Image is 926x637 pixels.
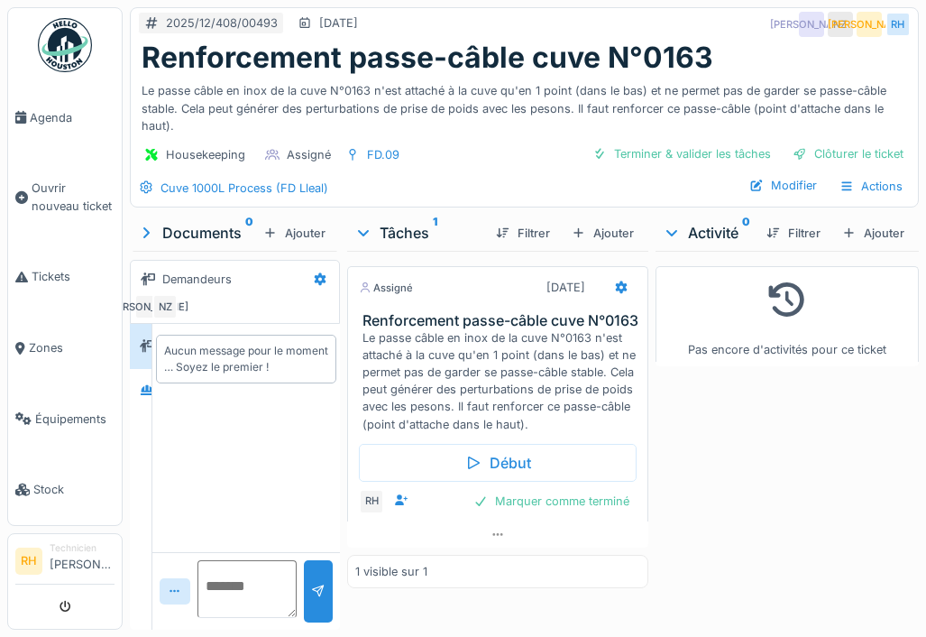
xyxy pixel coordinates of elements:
[835,221,912,245] div: Ajouter
[433,222,437,244] sup: 1
[29,339,115,356] span: Zones
[166,146,245,163] div: Housekeeping
[362,312,640,329] h3: Renforcement passe-câble cuve N°0163
[857,12,882,37] div: [PERSON_NAME]
[799,12,824,37] div: [PERSON_NAME]
[828,12,853,37] div: NZ
[142,75,907,134] div: Le passe câble en inox de la cuve N°0163 n'est attaché à la cuve qu'en 1 point (dans le bas) et n...
[362,329,640,433] div: Le passe câble en inox de la cuve N°0163 n'est attaché à la cuve qu'en 1 point (dans le bas) et n...
[359,489,384,514] div: RH
[8,82,122,153] a: Agenda
[166,14,278,32] div: 2025/12/408/00493
[256,221,333,245] div: Ajouter
[30,109,115,126] span: Agenda
[354,222,481,244] div: Tâches
[355,563,427,580] div: 1 visible sur 1
[564,221,641,245] div: Ajouter
[15,541,115,585] a: RH Technicien[PERSON_NAME]
[8,242,122,313] a: Tickets
[359,444,637,482] div: Début
[32,268,115,285] span: Tickets
[35,411,115,428] span: Équipements
[164,343,328,375] div: Aucun message pour le moment … Soyez le premier !
[15,548,42,575] li: RH
[152,294,178,319] div: NZ
[50,541,115,580] li: [PERSON_NAME]
[831,173,911,199] div: Actions
[287,146,331,163] div: Assigné
[667,274,907,358] div: Pas encore d'activités pour ce ticket
[142,41,713,75] h1: Renforcement passe-câble cuve N°0163
[50,541,115,555] div: Technicien
[742,173,824,198] div: Modifier
[742,222,750,244] sup: 0
[33,481,115,498] span: Stock
[32,180,115,214] span: Ouvrir nouveau ticket
[8,312,122,383] a: Zones
[359,281,413,296] div: Assigné
[466,489,637,513] div: Marquer comme terminé
[585,142,778,166] div: Terminer & valider les tâches
[137,222,256,244] div: Documents
[546,279,585,296] div: [DATE]
[489,221,557,245] div: Filtrer
[8,153,122,242] a: Ouvrir nouveau ticket
[160,180,328,197] div: Cuve 1000L Process (FD Lleal)
[8,455,122,526] a: Stock
[162,271,232,288] div: Demandeurs
[134,294,160,319] div: [PERSON_NAME]
[8,383,122,455] a: Équipements
[759,221,828,245] div: Filtrer
[38,18,92,72] img: Badge_color-CXgf-gQk.svg
[367,146,399,163] div: FD.09
[245,222,253,244] sup: 0
[663,222,752,244] div: Activité
[319,14,358,32] div: [DATE]
[785,142,911,166] div: Clôturer le ticket
[885,12,911,37] div: RH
